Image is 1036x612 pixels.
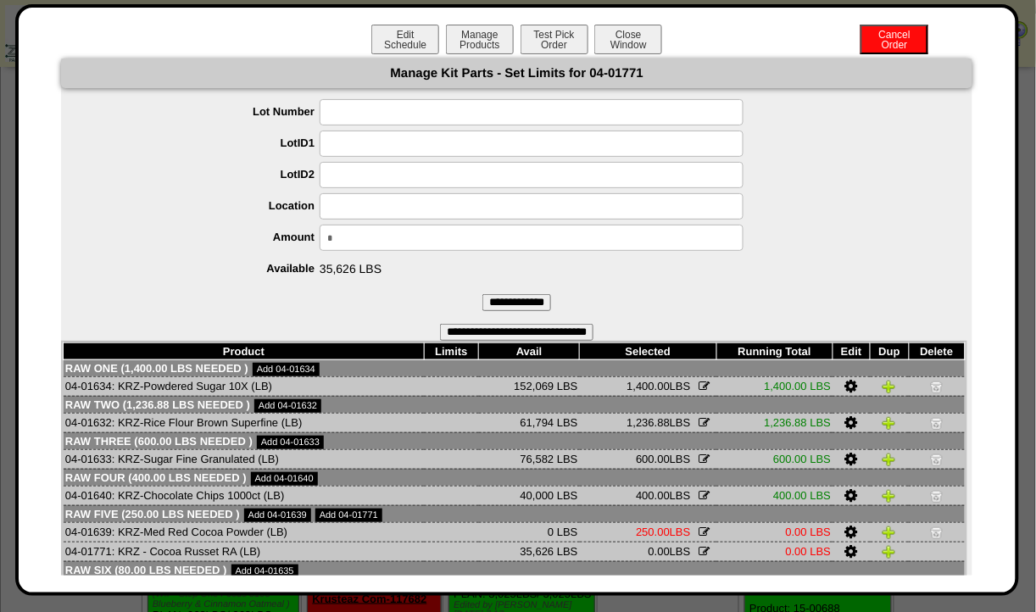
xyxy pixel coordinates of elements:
[716,376,833,396] td: 1,400.00 LBS
[636,453,690,465] span: LBS
[636,489,670,502] span: 400.00
[244,509,311,522] a: Add 04-01639
[716,486,833,505] td: 400.00 LBS
[716,449,833,469] td: 600.00 LBS
[64,359,965,376] td: Raw One (1,400.00 LBS needed )
[636,526,670,538] span: 250.00
[627,380,670,392] span: 1,400.00
[636,526,690,538] span: LBS
[479,413,580,432] td: 61,794 LBS
[930,416,944,430] img: Delete Item
[64,486,424,505] td: 04-01640: KRZ-Chocolate Chips 1000ct (LB)
[716,522,833,542] td: 0.00 LBS
[64,432,965,449] td: Raw Three (600.00 LBS needed )
[446,25,514,54] button: ManageProducts
[479,342,580,359] th: Avail
[521,25,588,54] button: Test PickOrder
[479,542,580,561] td: 35,626 LBS
[479,486,580,505] td: 40,000 LBS
[64,396,965,413] td: Raw Two (1,236.88 LBS needed )
[883,526,896,539] img: Duplicate Item
[64,542,424,561] td: 04-01771: KRZ - Cocoa Russet RA (LB)
[627,416,670,429] span: 1,236.88
[95,231,320,243] label: Amount
[231,565,298,578] a: Add 04-01635
[883,416,896,430] img: Duplicate Item
[64,413,424,432] td: 04-01632: KRZ-Rice Flour Brown Superfine (LB)
[636,453,670,465] span: 600.00
[909,342,965,359] th: Delete
[716,413,833,432] td: 1,236.88 LBS
[636,489,690,502] span: LBS
[594,25,662,54] button: CloseWindow
[95,262,320,275] label: Available
[95,199,320,212] label: Location
[315,509,382,522] a: Add 04-01771
[580,342,717,359] th: Selected
[649,545,670,558] span: 0.00
[64,342,424,359] th: Product
[95,168,320,181] label: LotID2
[593,38,664,51] a: CloseWindow
[251,472,318,486] a: Add 04-01640
[479,449,580,469] td: 76,582 LBS
[95,256,972,275] span: 35,626 LBS
[61,58,972,88] div: Manage Kit Parts - Set Limits for 04-01771
[479,522,580,542] td: 0 LBS
[64,561,965,578] td: Raw Six (80.00 LBS needed )
[883,545,896,559] img: Duplicate Item
[64,469,965,486] td: Raw Four (400.00 LBS needed )
[64,376,424,396] td: 04-01634: KRZ-Powdered Sugar 10X (LB)
[64,522,424,542] td: 04-01639: KRZ-Med Red Cocoa Powder (LB)
[861,25,928,54] button: CancelOrder
[883,380,896,393] img: Duplicate Item
[64,505,965,522] td: Raw Five (250.00 LBS needed )
[95,136,320,149] label: LotID1
[254,399,321,413] a: Add 04-01632
[716,342,833,359] th: Running Total
[883,453,896,466] img: Duplicate Item
[627,416,690,429] span: LBS
[871,342,909,359] th: Dup
[649,545,691,558] span: LBS
[64,449,424,469] td: 04-01633: KRZ-Sugar Fine Granulated (LB)
[424,342,479,359] th: Limits
[930,453,944,466] img: Delete Item
[253,363,320,376] a: Add 04-01634
[930,380,944,393] img: Delete Item
[716,542,833,561] td: 0.00 LBS
[371,25,439,54] button: EditSchedule
[627,380,690,392] span: LBS
[930,526,944,539] img: Delete Item
[479,376,580,396] td: 152,069 LBS
[883,489,896,503] img: Duplicate Item
[930,489,944,503] img: Delete Item
[257,436,324,449] a: Add 04-01633
[95,105,320,118] label: Lot Number
[833,342,870,359] th: Edit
